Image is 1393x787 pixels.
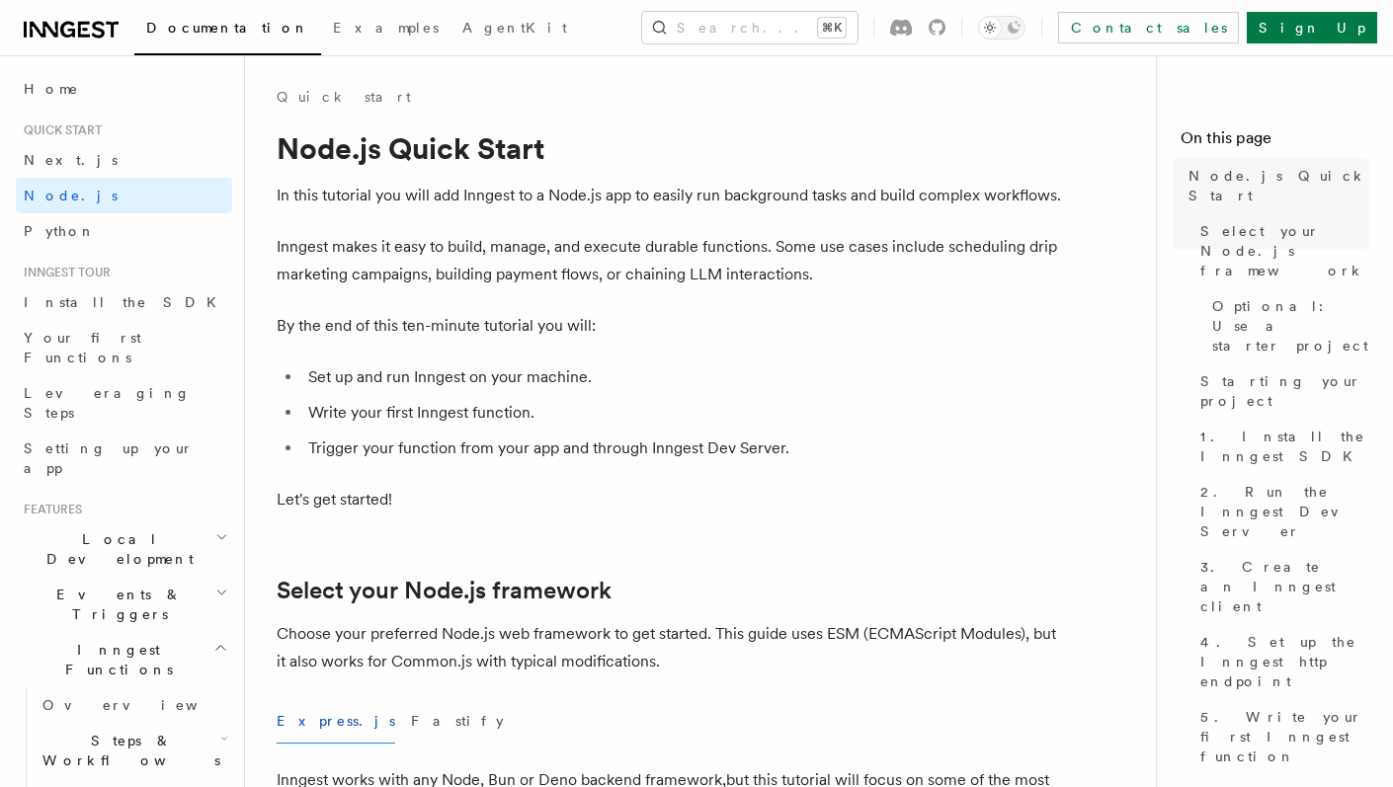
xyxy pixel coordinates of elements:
[642,12,858,43] button: Search...⌘K
[978,16,1025,39] button: Toggle dark mode
[1247,12,1377,43] a: Sign Up
[16,213,232,249] a: Python
[411,699,504,744] button: Fastify
[1181,158,1369,213] a: Node.js Quick Start
[302,399,1067,427] li: Write your first Inngest function.
[277,620,1067,675] p: Choose your preferred Node.js web framework to get started. This guide uses ESM (ECMAScript Modul...
[16,142,232,178] a: Next.js
[16,521,232,577] button: Local Development
[277,233,1067,288] p: Inngest makes it easy to build, manage, and execute durable functions. Some use cases include sch...
[1192,624,1369,699] a: 4. Set up the Inngest http endpoint
[35,723,232,778] button: Steps & Workflows
[1192,474,1369,549] a: 2. Run the Inngest Dev Server
[451,6,579,53] a: AgentKit
[16,585,215,624] span: Events & Triggers
[16,577,232,632] button: Events & Triggers
[16,265,111,280] span: Inngest tour
[1192,549,1369,624] a: 3. Create an Inngest client
[42,697,246,713] span: Overview
[35,687,232,723] a: Overview
[1192,213,1369,288] a: Select your Node.js framework
[1192,699,1369,774] a: 5. Write your first Inngest function
[277,312,1067,340] p: By the end of this ten-minute tutorial you will:
[1200,371,1369,411] span: Starting your project
[277,130,1067,166] h1: Node.js Quick Start
[16,71,232,107] a: Home
[333,20,439,36] span: Examples
[1200,632,1369,691] span: 4. Set up the Inngest http endpoint
[462,20,567,36] span: AgentKit
[16,122,102,138] span: Quick start
[16,640,213,679] span: Inngest Functions
[1058,12,1239,43] a: Contact sales
[16,178,232,213] a: Node.js
[24,223,96,239] span: Python
[277,87,411,107] a: Quick start
[302,434,1067,462] li: Trigger your function from your app and through Inngest Dev Server.
[818,18,846,38] kbd: ⌘K
[16,375,232,431] a: Leveraging Steps
[24,152,118,168] span: Next.js
[16,502,82,517] span: Features
[134,6,321,55] a: Documentation
[1181,126,1369,158] h4: On this page
[24,440,194,476] span: Setting up your app
[24,294,228,310] span: Install the SDK
[1192,363,1369,419] a: Starting your project
[24,79,79,99] span: Home
[277,486,1067,513] p: Let's get started!
[24,330,141,365] span: Your first Functions
[16,284,232,320] a: Install the SDK
[321,6,451,53] a: Examples
[16,632,232,687] button: Inngest Functions
[16,320,232,375] a: Your first Functions
[1200,427,1369,466] span: 1. Install the Inngest SDK
[1212,296,1369,355] span: Optional: Use a starter project
[277,699,395,744] button: Express.js
[1200,707,1369,766] span: 5. Write your first Inngest function
[146,20,309,36] span: Documentation
[277,182,1067,209] p: In this tutorial you will add Inngest to a Node.js app to easily run background tasks and build c...
[1200,221,1369,280] span: Select your Node.js framework
[16,431,232,486] a: Setting up your app
[16,529,215,569] span: Local Development
[1200,557,1369,616] span: 3. Create an Inngest client
[1192,419,1369,474] a: 1. Install the Inngest SDK
[277,577,612,604] a: Select your Node.js framework
[1188,166,1369,205] span: Node.js Quick Start
[1200,482,1369,541] span: 2. Run the Inngest Dev Server
[35,731,220,770] span: Steps & Workflows
[302,363,1067,391] li: Set up and run Inngest on your machine.
[24,385,191,421] span: Leveraging Steps
[24,188,118,203] span: Node.js
[1204,288,1369,363] a: Optional: Use a starter project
